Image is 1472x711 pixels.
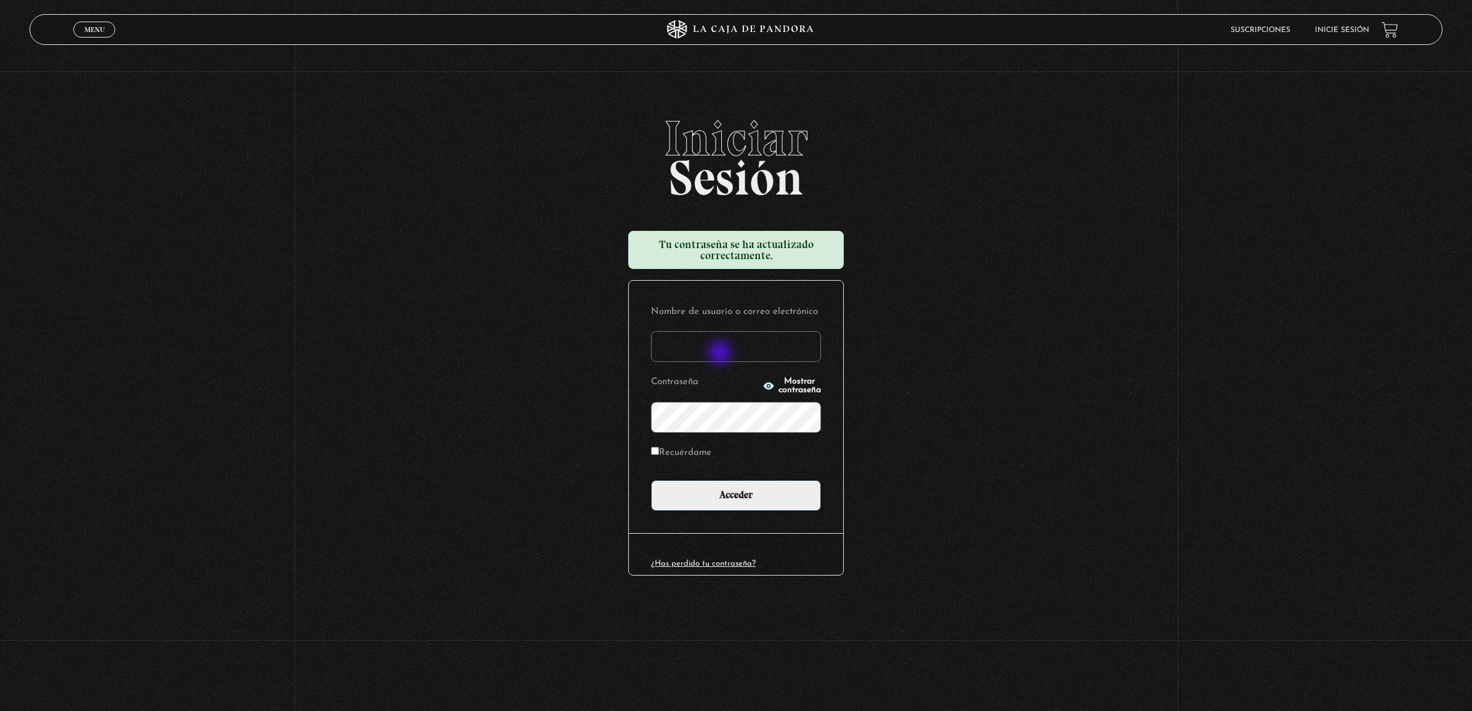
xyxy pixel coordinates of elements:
a: Suscripciones [1231,26,1290,34]
a: ¿Has perdido tu contraseña? [651,560,756,568]
div: Tu contraseña se ha actualizado correctamente. [628,231,844,269]
a: View your shopping cart [1381,22,1398,38]
label: Recuérdame [651,444,711,463]
span: Menu [84,26,105,33]
label: Contraseña [651,373,759,392]
input: Acceder [651,480,821,511]
a: Inicie sesión [1315,26,1369,34]
span: Mostrar contraseña [778,377,822,395]
span: Iniciar [30,114,1442,163]
button: Mostrar contraseña [762,377,822,395]
span: Cerrar [80,36,109,45]
h2: Sesión [30,114,1442,193]
input: Recuérdame [651,447,659,455]
label: Nombre de usuario o correo electrónico [651,303,821,322]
